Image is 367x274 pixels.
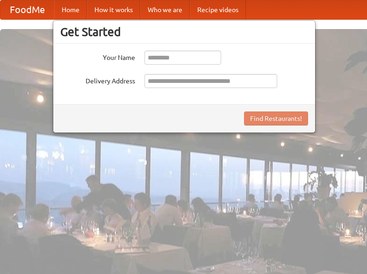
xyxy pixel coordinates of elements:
[60,51,135,62] label: Your Name
[190,0,246,19] a: Recipe videos
[60,74,135,86] label: Delivery Address
[140,0,190,19] a: Who we are
[60,25,308,39] h3: Get Started
[87,0,140,19] a: How it works
[0,0,54,19] a: FoodMe
[244,111,308,126] button: Find Restaurants!
[54,0,87,19] a: Home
